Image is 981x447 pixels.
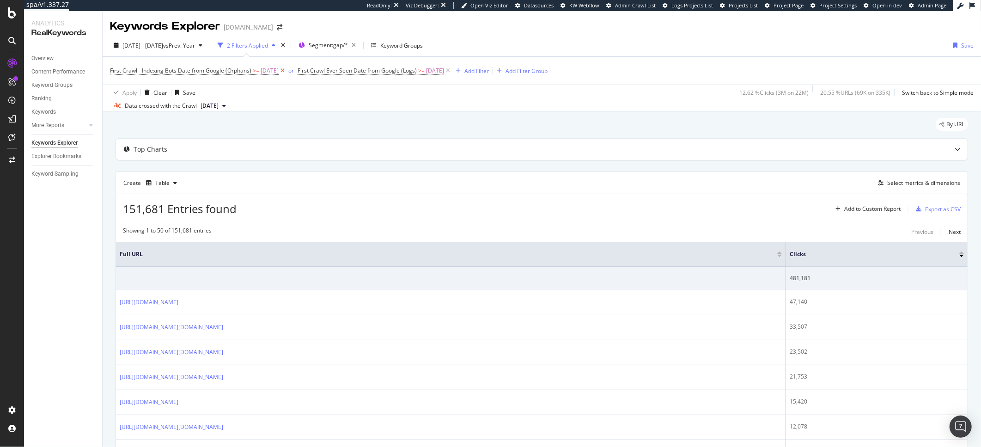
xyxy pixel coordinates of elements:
[31,67,96,77] a: Content Performance
[790,274,964,282] div: 481,181
[31,169,96,179] a: Keyword Sampling
[765,2,804,9] a: Project Page
[452,65,489,76] button: Add Filter
[950,38,974,53] button: Save
[426,64,444,77] span: [DATE]
[470,2,508,9] span: Open Viz Editor
[872,2,902,9] span: Open in dev
[936,118,968,131] div: legacy label
[515,2,554,9] a: Datasources
[911,227,933,238] button: Previous
[561,2,599,9] a: KW Webflow
[606,2,656,9] a: Admin Crawl List
[31,138,78,148] div: Keywords Explorer
[122,42,163,49] span: [DATE] - [DATE]
[918,2,946,9] span: Admin Page
[120,373,223,382] a: [URL][DOMAIN_NAME][DOMAIN_NAME]
[671,2,713,9] span: Logs Projects List
[615,2,656,9] span: Admin Crawl List
[739,89,809,97] div: 12.62 % Clicks ( 3M on 22M )
[898,85,974,100] button: Switch back to Simple mode
[925,205,961,213] div: Export as CSV
[464,67,489,75] div: Add Filter
[155,180,170,186] div: Table
[261,64,279,77] span: [DATE]
[122,89,137,97] div: Apply
[874,178,960,189] button: Select metrics & dimensions
[950,416,972,438] div: Open Intercom Messenger
[201,102,219,110] span: 2025 Aug. 20th
[832,202,901,216] button: Add to Custom Report
[790,423,964,431] div: 12,078
[125,102,197,110] div: Data crossed with the Crawl
[406,2,439,9] div: Viz Debugger:
[309,41,348,49] span: Segment: gap/*
[120,348,223,357] a: [URL][DOMAIN_NAME][DOMAIN_NAME]
[911,228,933,236] div: Previous
[949,227,961,238] button: Next
[790,398,964,406] div: 15,420
[153,89,167,97] div: Clear
[946,122,964,127] span: By URL
[142,176,181,190] button: Table
[214,38,279,53] button: 2 Filters Applied
[31,28,95,38] div: RealKeywords
[820,89,890,97] div: 20.55 % URLs ( 69K on 335K )
[120,323,223,332] a: [URL][DOMAIN_NAME][DOMAIN_NAME]
[120,298,178,307] a: [URL][DOMAIN_NAME]
[864,2,902,9] a: Open in dev
[123,227,212,238] div: Showing 1 to 50 of 151,681 entries
[569,2,599,9] span: KW Webflow
[887,179,960,187] div: Select metrics & dimensions
[120,250,763,258] span: Full URL
[295,38,359,53] button: Segment:gap/*
[110,18,220,34] div: Keywords Explorer
[31,121,64,130] div: More Reports
[493,65,548,76] button: Add Filter Group
[909,2,946,9] a: Admin Page
[141,85,167,100] button: Clear
[31,54,96,63] a: Overview
[183,89,195,97] div: Save
[298,67,417,74] span: First Crawl Ever Seen Date from Google (Logs)
[774,2,804,9] span: Project Page
[912,202,961,216] button: Export as CSV
[123,176,181,190] div: Create
[506,67,548,75] div: Add Filter Group
[844,206,901,212] div: Add to Custom Report
[367,2,392,9] div: ReadOnly:
[31,94,52,104] div: Ranking
[790,348,964,356] div: 23,502
[380,42,423,49] div: Keyword Groups
[227,42,268,49] div: 2 Filters Applied
[810,2,857,9] a: Project Settings
[31,121,86,130] a: More Reports
[279,41,287,50] div: times
[729,2,758,9] span: Projects List
[110,67,251,74] span: First Crawl - Indexing Bots Date from Google (Orphans)
[663,2,713,9] a: Logs Projects List
[31,138,96,148] a: Keywords Explorer
[31,67,85,77] div: Content Performance
[120,423,223,432] a: [URL][DOMAIN_NAME][DOMAIN_NAME]
[288,66,294,75] button: or
[288,67,294,74] div: or
[134,145,167,154] div: Top Charts
[123,201,237,216] span: 151,681 Entries found
[524,2,554,9] span: Datasources
[31,169,79,179] div: Keyword Sampling
[790,323,964,331] div: 33,507
[31,152,96,161] a: Explorer Bookmarks
[461,2,508,9] a: Open Viz Editor
[110,85,137,100] button: Apply
[31,18,95,28] div: Analytics
[418,67,425,74] span: >=
[277,24,282,31] div: arrow-right-arrow-left
[31,80,96,90] a: Keyword Groups
[31,152,81,161] div: Explorer Bookmarks
[253,67,259,74] span: >=
[720,2,758,9] a: Projects List
[31,94,96,104] a: Ranking
[31,54,54,63] div: Overview
[197,100,230,111] button: [DATE]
